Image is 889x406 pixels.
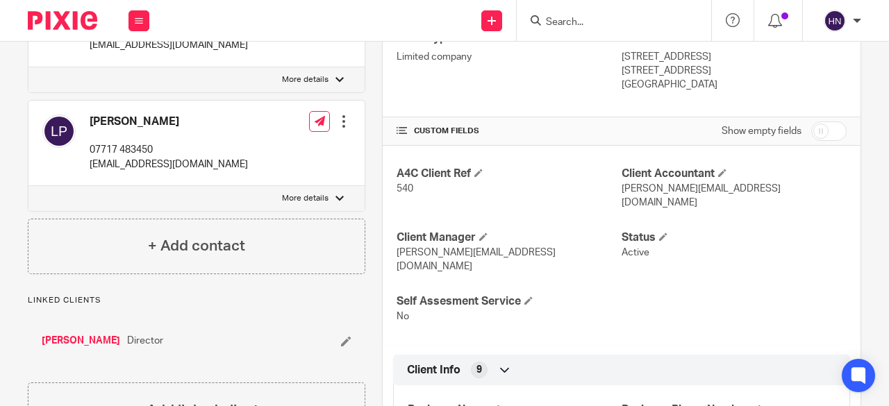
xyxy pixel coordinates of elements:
p: Limited company [397,50,622,64]
img: svg%3E [42,115,76,148]
img: Pixie [28,11,97,30]
p: More details [282,193,329,204]
label: Show empty fields [722,124,801,138]
input: Search [545,17,670,29]
p: More details [282,74,329,85]
span: [PERSON_NAME][EMAIL_ADDRESS][DOMAIN_NAME] [397,248,556,271]
span: 540 [397,184,413,194]
img: svg%3E [824,10,846,32]
h4: + Add contact [148,235,245,257]
span: [PERSON_NAME][EMAIL_ADDRESS][DOMAIN_NAME] [622,184,781,208]
span: No [397,312,409,321]
h4: Client Accountant [622,167,847,181]
a: [PERSON_NAME] [42,334,120,348]
span: Active [622,248,649,257]
p: [STREET_ADDRESS] [622,50,847,64]
p: [EMAIL_ADDRESS][DOMAIN_NAME] [90,158,248,171]
h4: Status [622,230,847,245]
h4: Self Assesment Service [397,294,622,309]
span: 9 [476,363,482,377]
h4: Client Manager [397,230,622,245]
h4: A4C Client Ref [397,167,622,181]
span: Director [127,334,163,348]
p: Linked clients [28,295,365,306]
p: 07717 483450 [90,143,248,157]
span: Client Info [407,363,460,378]
p: [EMAIL_ADDRESS][DOMAIN_NAME] [90,38,248,52]
h4: CUSTOM FIELDS [397,126,622,137]
p: [GEOGRAPHIC_DATA] [622,78,847,92]
p: [STREET_ADDRESS] [622,64,847,78]
h4: [PERSON_NAME] [90,115,248,129]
